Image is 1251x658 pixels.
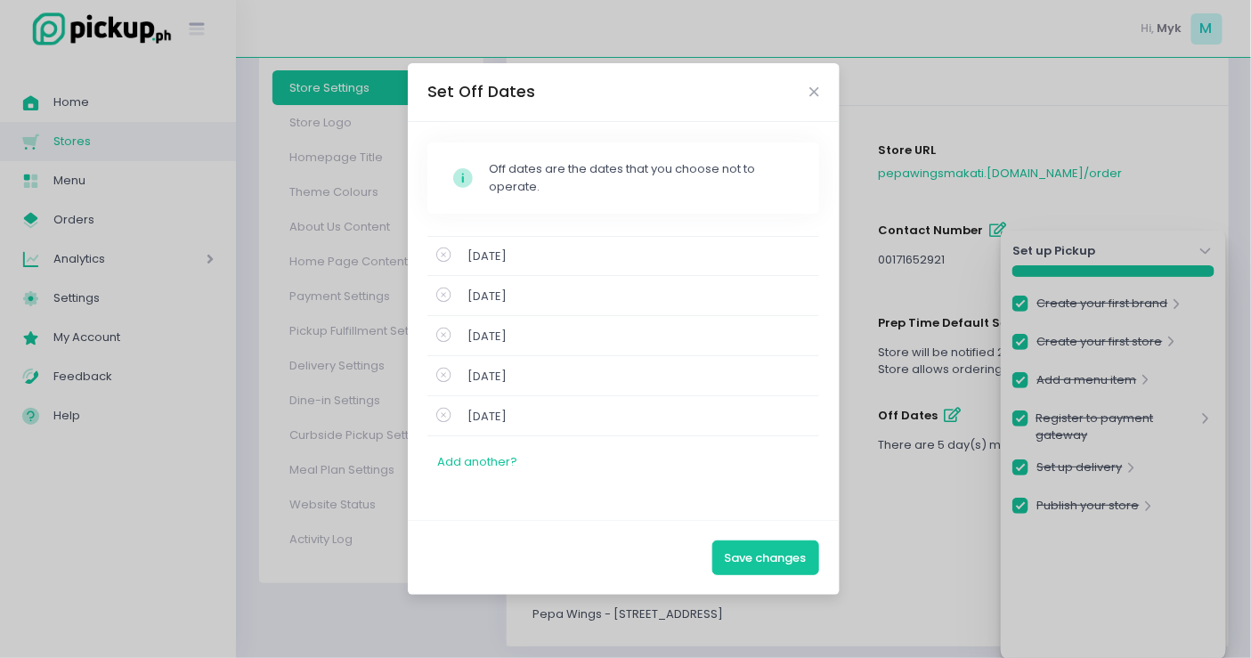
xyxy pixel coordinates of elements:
[810,87,819,96] button: Close
[436,445,518,479] button: Add another?
[465,288,507,305] span: [DATE]
[490,160,795,195] div: Off dates are the dates that you choose not to operate.
[465,408,507,425] span: [DATE]
[465,328,507,345] span: [DATE]
[465,248,507,264] span: [DATE]
[427,80,535,103] div: Set Off Dates
[465,368,507,385] span: [DATE]
[712,540,819,574] button: Save changes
